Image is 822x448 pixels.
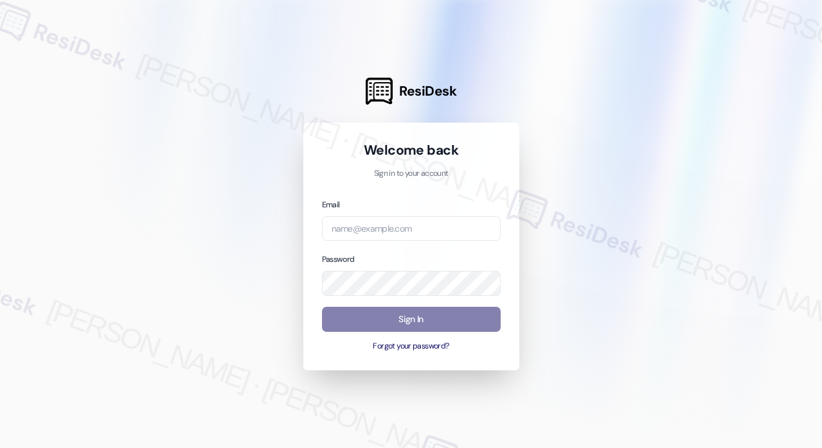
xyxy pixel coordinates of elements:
img: ResiDesk Logo [366,78,393,105]
h1: Welcome back [322,141,501,159]
button: Sign In [322,307,501,332]
button: Forgot your password? [322,341,501,352]
p: Sign in to your account [322,168,501,180]
label: Email [322,200,340,210]
label: Password [322,254,355,264]
span: ResiDesk [399,82,456,100]
input: name@example.com [322,216,501,241]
